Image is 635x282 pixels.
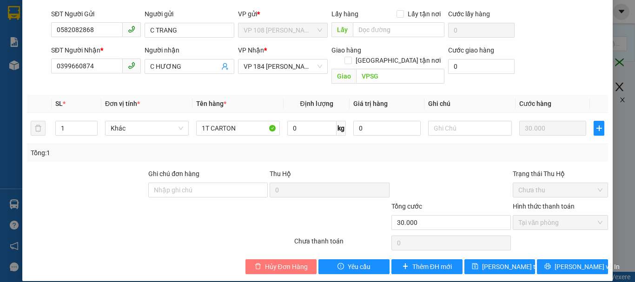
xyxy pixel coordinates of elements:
[518,183,602,197] span: Chưa thu
[238,9,328,19] div: VP gửi
[55,100,63,107] span: SL
[128,62,135,69] span: phone
[518,216,602,230] span: Tại văn phòng
[51,45,141,55] div: SĐT Người Nhận
[404,9,444,19] span: Lấy tận nơi
[464,259,536,274] button: save[PERSON_NAME] thay đổi
[128,26,135,33] span: phone
[555,262,620,272] span: [PERSON_NAME] và In
[331,46,361,54] span: Giao hàng
[111,121,183,135] span: Khác
[513,203,575,210] label: Hình thức thanh toán
[428,121,512,136] input: Ghi Chú
[331,69,356,84] span: Giao
[51,9,141,19] div: SĐT Người Gửi
[544,263,551,270] span: printer
[353,22,444,37] input: Dọc đường
[402,263,409,270] span: plus
[594,125,604,132] span: plus
[337,263,344,270] span: exclamation-circle
[594,121,604,136] button: plus
[87,128,97,135] span: Decrease Value
[244,59,322,73] span: VP 184 Nguyễn Văn Trỗi - HCM
[513,169,608,179] div: Trạng thái Thu Hộ
[331,10,358,18] span: Lấy hàng
[519,121,586,136] input: 0
[221,63,229,70] span: user-add
[537,259,608,274] button: printer[PERSON_NAME] và In
[448,46,494,54] label: Cước giao hàng
[31,121,46,136] button: delete
[145,45,234,55] div: Người nhận
[196,100,226,107] span: Tên hàng
[412,262,452,272] span: Thêm ĐH mới
[293,236,390,252] div: Chưa thanh toán
[356,69,444,84] input: Dọc đường
[31,148,246,158] div: Tổng: 1
[265,262,308,272] span: Hủy Đơn Hàng
[196,121,280,136] input: VD: Bàn, Ghế
[87,121,97,128] span: Increase Value
[105,100,140,107] span: Đơn vị tính
[255,263,261,270] span: delete
[448,23,515,38] input: Cước lấy hàng
[90,123,95,128] span: up
[472,263,478,270] span: save
[270,170,291,177] span: Thu Hộ
[318,259,390,274] button: exclamation-circleYêu cầu
[348,262,370,272] span: Yêu cầu
[353,100,388,107] span: Giá trị hàng
[244,23,322,37] span: VP 108 Lê Hồng Phong - Vũng Tàu
[424,95,516,113] th: Ghi chú
[90,129,95,135] span: down
[352,55,444,66] span: [GEOGRAPHIC_DATA] tận nơi
[245,259,317,274] button: deleteHủy Đơn Hàng
[148,170,199,177] label: Ghi chú đơn hàng
[391,259,463,274] button: plusThêm ĐH mới
[337,121,346,136] span: kg
[238,46,264,54] span: VP Nhận
[519,100,551,107] span: Cước hàng
[448,10,490,18] label: Cước lấy hàng
[331,22,353,37] span: Lấy
[482,262,556,272] span: [PERSON_NAME] thay đổi
[300,100,333,107] span: Định lượng
[448,59,515,74] input: Cước giao hàng
[391,203,422,210] span: Tổng cước
[145,9,234,19] div: Người gửi
[148,183,268,197] input: Ghi chú đơn hàng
